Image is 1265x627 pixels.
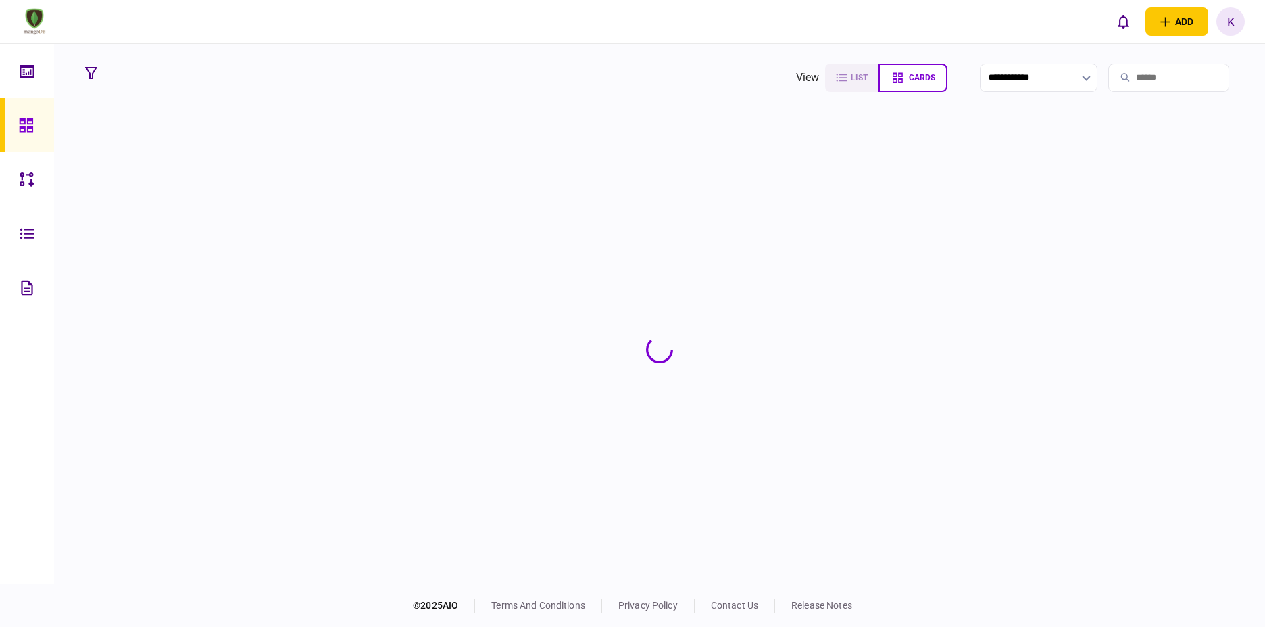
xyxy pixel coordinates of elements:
button: list [825,64,878,92]
div: © 2025 AIO [413,599,475,613]
button: open adding identity options [1145,7,1208,36]
button: open notifications list [1109,7,1137,36]
a: terms and conditions [491,600,585,611]
button: cards [878,64,947,92]
span: list [851,73,868,83]
a: privacy policy [618,600,678,611]
div: view [796,70,820,86]
button: K [1216,7,1245,36]
a: release notes [791,600,852,611]
img: client company logo [20,5,49,39]
span: cards [909,73,935,83]
a: contact us [711,600,758,611]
